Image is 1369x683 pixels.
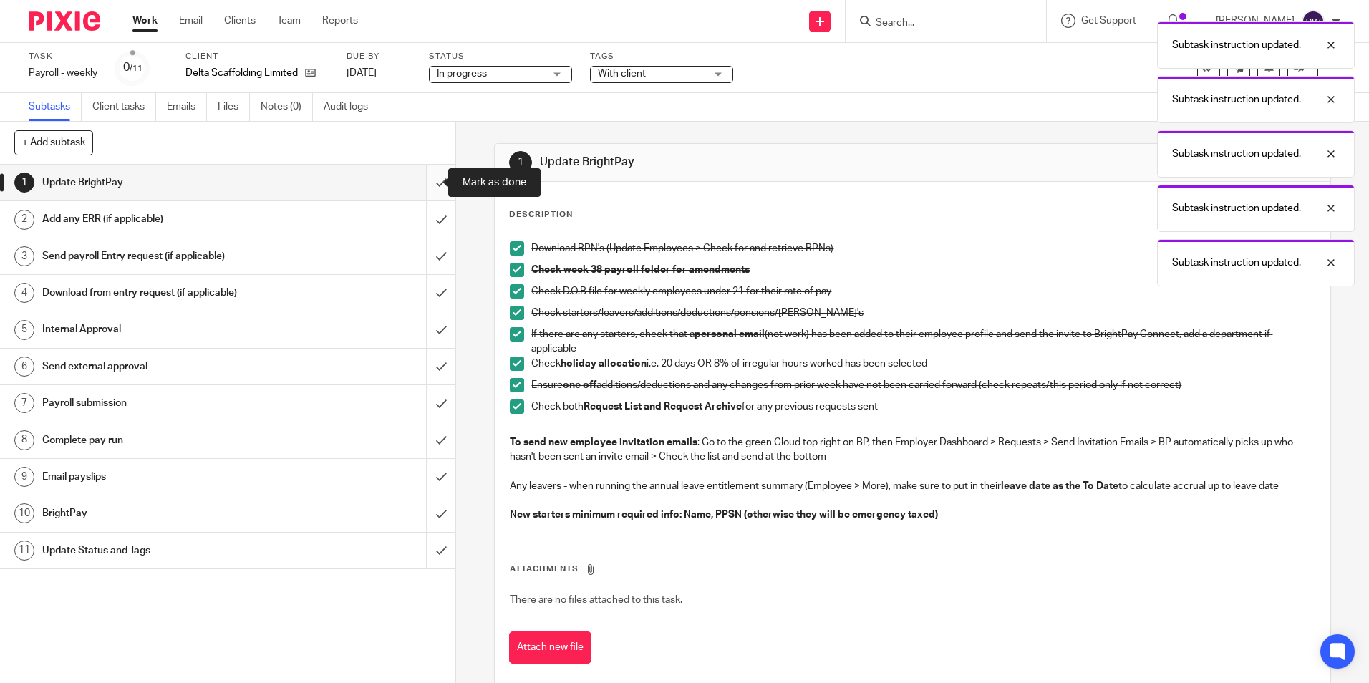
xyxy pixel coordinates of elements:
div: 9 [14,467,34,487]
div: 0 [123,59,142,76]
div: 5 [14,320,34,340]
img: Pixie [29,11,100,31]
h1: Email payslips [42,466,289,488]
p: Ensure additions/deductions and any changes from prior week have not been carried forward (check ... [531,378,1315,392]
h1: BrightPay [42,503,289,524]
h1: Send external approval [42,356,289,377]
strong: personal email [695,329,765,339]
p: Subtask instruction updated. [1172,147,1301,161]
a: Files [218,93,250,121]
div: Payroll - weekly [29,66,97,80]
p: Subtask instruction updated. [1172,38,1301,52]
span: [DATE] [347,68,377,78]
h1: Update BrightPay [42,172,289,193]
div: 2 [14,210,34,230]
small: /11 [130,64,142,72]
label: Tags [590,51,733,62]
h1: Complete pay run [42,430,289,451]
h1: Payroll submission [42,392,289,414]
p: Check both for any previous requests sent [531,399,1315,414]
div: 11 [14,541,34,561]
div: 3 [14,246,34,266]
div: 1 [14,173,34,193]
a: Work [132,14,158,28]
div: 7 [14,393,34,413]
div: 1 [509,151,532,174]
button: Attach new file [509,631,591,664]
p: Subtask instruction updated. [1172,92,1301,107]
h1: Send payroll Entry request (if applicable) [42,246,289,267]
button: + Add subtask [14,130,93,155]
a: Client tasks [92,93,156,121]
strong: leave date as the To Date [1001,481,1118,491]
span: With client [598,69,646,79]
span: Attachments [510,565,579,573]
div: 8 [14,430,34,450]
strong: Check week 38 payroll folder for amendments [531,265,750,275]
label: Status [429,51,572,62]
h1: Add any ERR (if applicable) [42,208,289,230]
h1: Update BrightPay [540,155,943,170]
strong: To send new employee invitation emails [510,437,697,447]
strong: New starters minimum required info: Name, PPSN (otherwise they will be emergency taxed) [510,510,938,520]
a: Notes (0) [261,93,313,121]
a: Reports [322,14,358,28]
span: In progress [437,69,487,79]
span: There are no files attached to this task. [510,595,682,605]
strong: holiday allocation [561,359,647,369]
a: Audit logs [324,93,379,121]
img: svg%3E [1302,10,1325,33]
div: 6 [14,357,34,377]
p: Subtask instruction updated. [1172,201,1301,215]
p: Check i.e. 20 days OR 8% of irregular hours worked has been selected [531,357,1315,371]
a: Clients [224,14,256,28]
p: If there are any starters, check that a (not work) has been added to their employee profile and s... [531,327,1315,357]
h1: Internal Approval [42,319,289,340]
label: Due by [347,51,411,62]
p: Any leavers - when running the annual leave entitlement summary (Employee > More), make sure to p... [510,479,1315,493]
p: Download RPN's (Update Employees > Check for and retrieve RPNs) [531,241,1315,256]
p: Delta Scaffolding Limited [185,66,298,80]
strong: Request List and Request Archive [584,402,742,412]
p: Subtask instruction updated. [1172,256,1301,270]
h1: Update Status and Tags [42,540,289,561]
p: : Go to the green Cloud top right on BP, then Employer Dashboard > Requests > Send Invitation Ema... [510,435,1315,465]
a: Emails [167,93,207,121]
a: Team [277,14,301,28]
strong: one off [563,380,596,390]
p: Check D.O.B file for weekly employees under 21 for their rate of pay [531,284,1315,299]
div: 10 [14,503,34,523]
p: Check starters/leavers/additions/deductions/pensions/[PERSON_NAME]'s [531,306,1315,320]
a: Email [179,14,203,28]
a: Subtasks [29,93,82,121]
div: 4 [14,283,34,303]
label: Client [185,51,329,62]
p: Description [509,209,573,221]
label: Task [29,51,97,62]
h1: Download from entry request (if applicable) [42,282,289,304]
